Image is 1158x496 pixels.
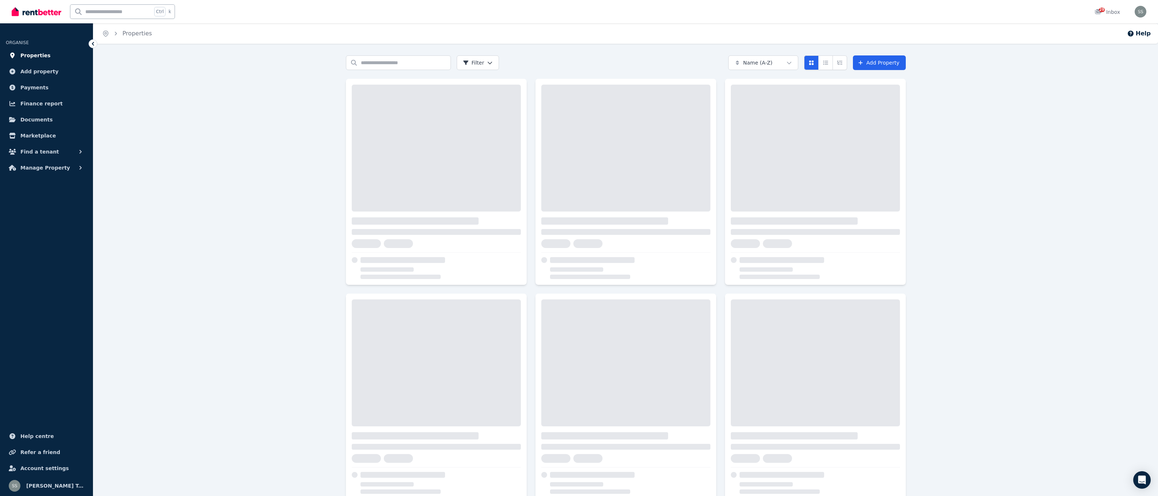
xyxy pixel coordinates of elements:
span: Payments [20,83,48,92]
button: Compact list view [818,55,833,70]
a: Help centre [6,429,87,443]
a: Documents [6,112,87,127]
a: Add property [6,64,87,79]
span: Find a tenant [20,147,59,156]
span: [PERSON_NAME] Total Real Estate [26,481,84,490]
span: Ctrl [154,7,165,16]
span: Filter [463,59,484,66]
div: Open Intercom Messenger [1133,471,1151,489]
a: Refer a friend [6,445,87,460]
span: Documents [20,115,53,124]
img: RentBetter [12,6,61,17]
span: Properties [20,51,51,60]
span: Marketplace [20,131,56,140]
button: Filter [457,55,499,70]
a: Add Property [853,55,906,70]
span: Account settings [20,464,69,473]
span: Manage Property [20,163,70,172]
a: Marketplace [6,128,87,143]
a: Properties [6,48,87,63]
button: Name (A-Z) [728,55,798,70]
div: View options [804,55,847,70]
button: Expanded list view [833,55,847,70]
button: Card view [804,55,819,70]
span: Help centre [20,432,54,441]
a: Account settings [6,461,87,476]
a: Payments [6,80,87,95]
span: Finance report [20,99,63,108]
span: Refer a friend [20,448,60,457]
img: Sue Seivers Total Real Estate [1135,6,1146,18]
nav: Breadcrumb [93,23,161,44]
span: 29 [1099,8,1105,12]
div: Inbox [1095,8,1120,16]
img: Sue Seivers Total Real Estate [9,480,20,492]
span: Add property [20,67,59,76]
a: Properties [122,30,152,37]
button: Find a tenant [6,144,87,159]
button: Help [1127,29,1151,38]
span: k [168,9,171,15]
button: Manage Property [6,160,87,175]
a: Finance report [6,96,87,111]
span: ORGANISE [6,40,29,45]
span: Name (A-Z) [743,59,773,66]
